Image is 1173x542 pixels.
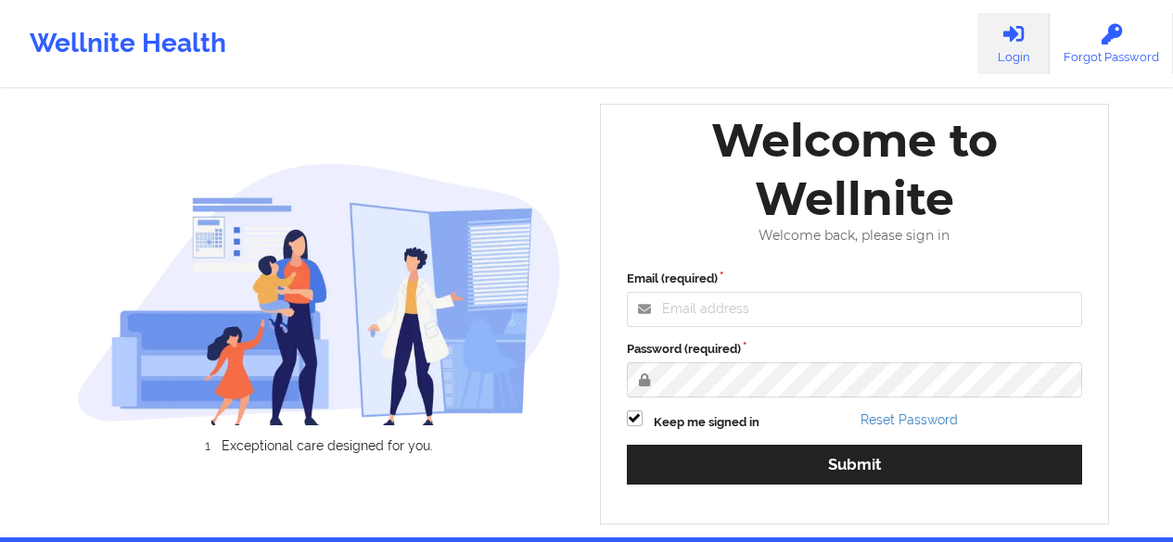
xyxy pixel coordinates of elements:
[614,111,1096,228] div: Welcome to Wellnite
[627,340,1083,359] label: Password (required)
[614,228,1096,244] div: Welcome back, please sign in
[627,270,1083,288] label: Email (required)
[94,438,561,453] li: Exceptional care designed for you.
[1050,13,1173,74] a: Forgot Password
[977,13,1050,74] a: Login
[861,412,958,427] a: Reset Password
[627,445,1083,485] button: Submit
[77,162,561,425] img: wellnite-auth-hero_200.c722682e.png
[654,413,759,432] label: Keep me signed in
[627,292,1083,327] input: Email address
